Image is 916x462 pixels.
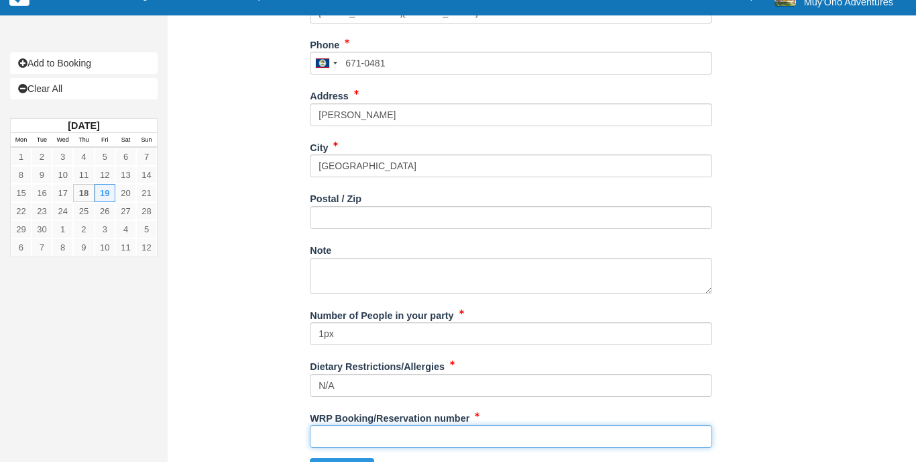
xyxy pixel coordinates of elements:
[310,407,469,426] label: WRP Booking/Reservation number
[73,166,94,184] a: 11
[115,238,136,257] a: 11
[10,78,158,99] a: Clear All
[115,202,136,220] a: 27
[115,133,136,148] th: Sat
[52,220,73,238] a: 1
[32,238,52,257] a: 7
[52,202,73,220] a: 24
[310,85,349,103] label: Address
[52,148,73,166] a: 3
[68,120,99,131] strong: [DATE]
[11,202,32,220] a: 22
[32,220,52,238] a: 30
[136,148,157,166] a: 7
[52,184,73,202] a: 17
[11,184,32,202] a: 15
[11,133,32,148] th: Mon
[95,166,115,184] a: 12
[310,304,453,323] label: Number of People in your party
[136,166,157,184] a: 14
[95,133,115,148] th: Fri
[52,133,73,148] th: Wed
[310,34,339,52] label: Phone
[95,220,115,238] a: 3
[95,238,115,257] a: 10
[32,148,52,166] a: 2
[115,184,136,202] a: 20
[136,184,157,202] a: 21
[310,136,328,155] label: City
[11,166,32,184] a: 8
[310,52,341,74] div: Belize: +501
[95,202,115,220] a: 26
[95,184,115,202] a: 19
[73,238,94,257] a: 9
[136,238,157,257] a: 12
[136,133,157,148] th: Sun
[32,166,52,184] a: 9
[115,220,136,238] a: 4
[32,184,52,202] a: 16
[115,148,136,166] a: 6
[95,148,115,166] a: 5
[136,202,157,220] a: 28
[73,148,94,166] a: 4
[52,238,73,257] a: 8
[73,184,94,202] a: 18
[32,133,52,148] th: Tue
[310,355,445,374] label: Dietary Restrictions/Allergies
[136,220,157,238] a: 5
[52,166,73,184] a: 10
[115,166,136,184] a: 13
[11,220,32,238] a: 29
[310,239,331,258] label: Note
[11,148,32,166] a: 1
[310,187,361,206] label: Postal / Zip
[32,202,52,220] a: 23
[11,238,32,257] a: 6
[73,220,94,238] a: 2
[73,202,94,220] a: 25
[10,52,158,74] a: Add to Booking
[73,133,94,148] th: Thu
